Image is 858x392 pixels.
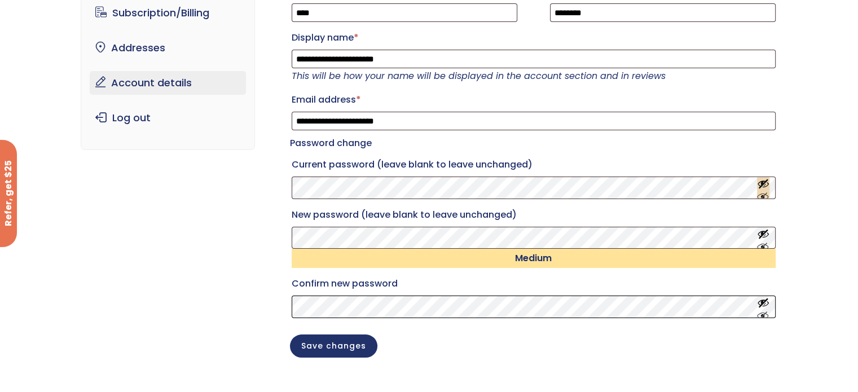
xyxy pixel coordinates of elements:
em: This will be how your name will be displayed in the account section and in reviews [292,69,666,82]
label: New password (leave blank to leave unchanged) [292,206,776,224]
a: Log out [90,106,246,130]
a: Addresses [90,36,246,60]
a: Subscription/Billing [90,1,246,25]
button: Save changes [290,334,377,358]
label: Current password (leave blank to leave unchanged) [292,156,776,174]
legend: Password change [290,135,372,151]
label: Confirm new password [292,275,776,293]
label: Email address [292,91,776,109]
a: Account details [90,71,246,95]
div: Medium [292,249,776,268]
label: Display name [292,29,776,47]
button: Show password [757,227,769,248]
button: Show password [757,297,769,318]
button: Show password [757,177,769,198]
